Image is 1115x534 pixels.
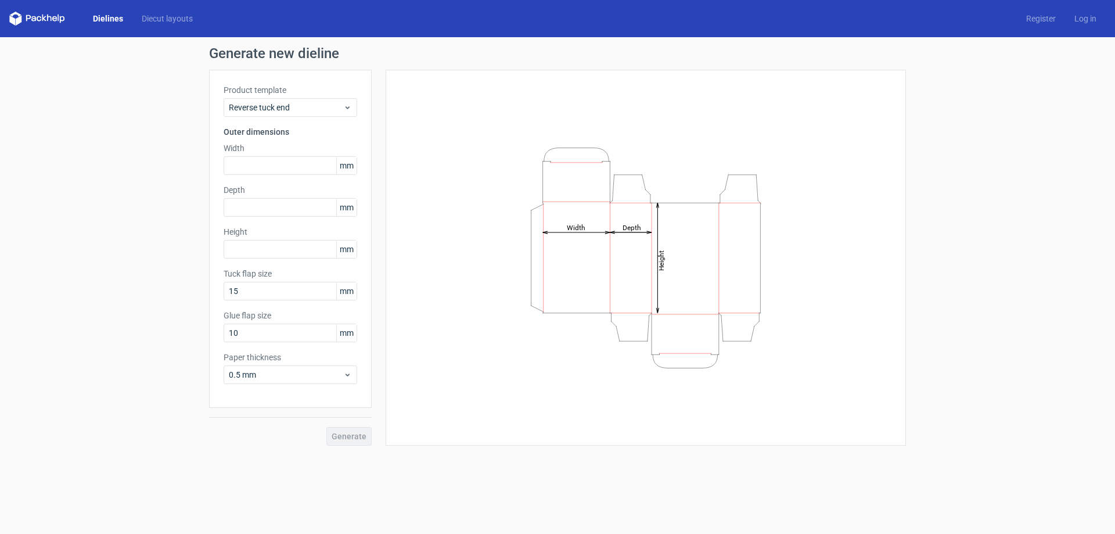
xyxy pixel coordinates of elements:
[132,13,202,24] a: Diecut layouts
[224,126,357,138] h3: Outer dimensions
[224,226,357,238] label: Height
[623,223,641,231] tspan: Depth
[336,241,357,258] span: mm
[224,268,357,279] label: Tuck flap size
[567,223,585,231] tspan: Width
[224,142,357,154] label: Width
[336,199,357,216] span: mm
[224,352,357,363] label: Paper thickness
[336,157,357,174] span: mm
[209,46,906,60] h1: Generate new dieline
[229,102,343,113] span: Reverse tuck end
[229,369,343,381] span: 0.5 mm
[84,13,132,24] a: Dielines
[224,184,357,196] label: Depth
[336,282,357,300] span: mm
[1065,13,1106,24] a: Log in
[224,310,357,321] label: Glue flap size
[224,84,357,96] label: Product template
[336,324,357,342] span: mm
[657,250,666,270] tspan: Height
[1017,13,1065,24] a: Register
